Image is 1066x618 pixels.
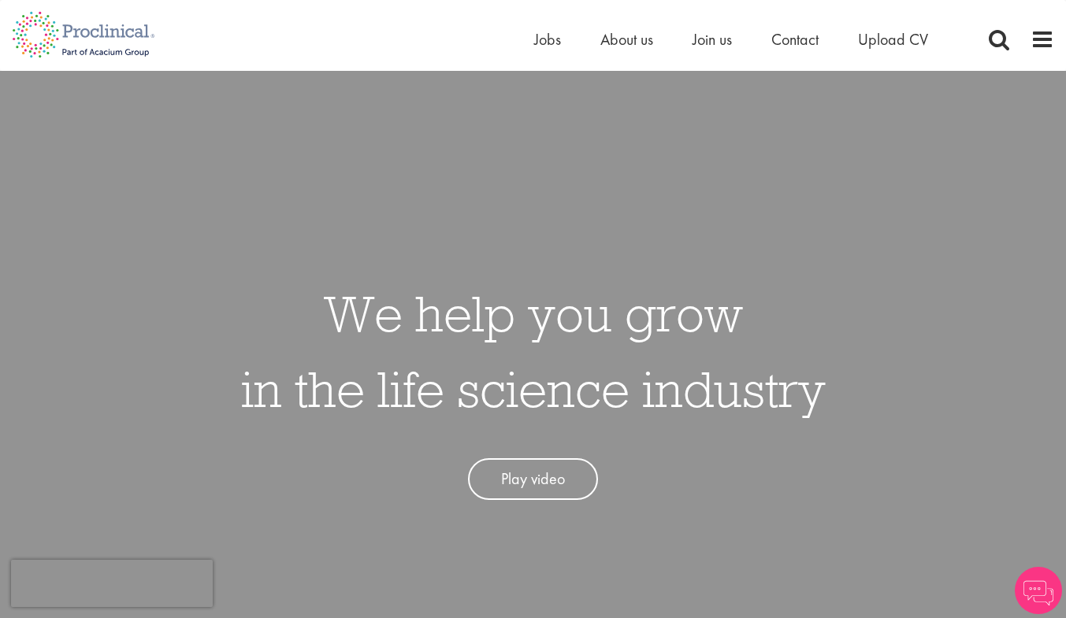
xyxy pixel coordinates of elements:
[600,29,653,50] a: About us
[468,458,598,500] a: Play video
[241,276,826,427] h1: We help you grow in the life science industry
[1015,567,1062,614] img: Chatbot
[771,29,819,50] a: Contact
[858,29,928,50] a: Upload CV
[534,29,561,50] a: Jobs
[693,29,732,50] a: Join us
